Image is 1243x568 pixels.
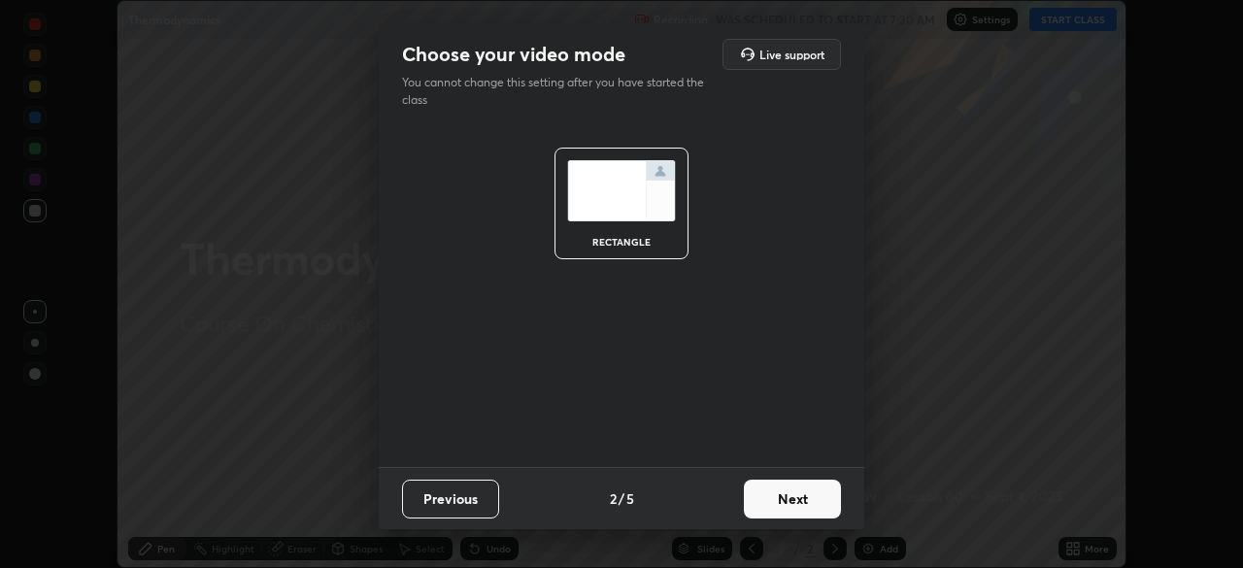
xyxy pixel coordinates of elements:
[402,42,625,67] h2: Choose your video mode
[619,488,624,509] h4: /
[744,480,841,518] button: Next
[402,74,717,109] p: You cannot change this setting after you have started the class
[626,488,634,509] h4: 5
[402,480,499,518] button: Previous
[610,488,617,509] h4: 2
[759,49,824,60] h5: Live support
[567,160,676,221] img: normalScreenIcon.ae25ed63.svg
[583,237,660,247] div: rectangle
